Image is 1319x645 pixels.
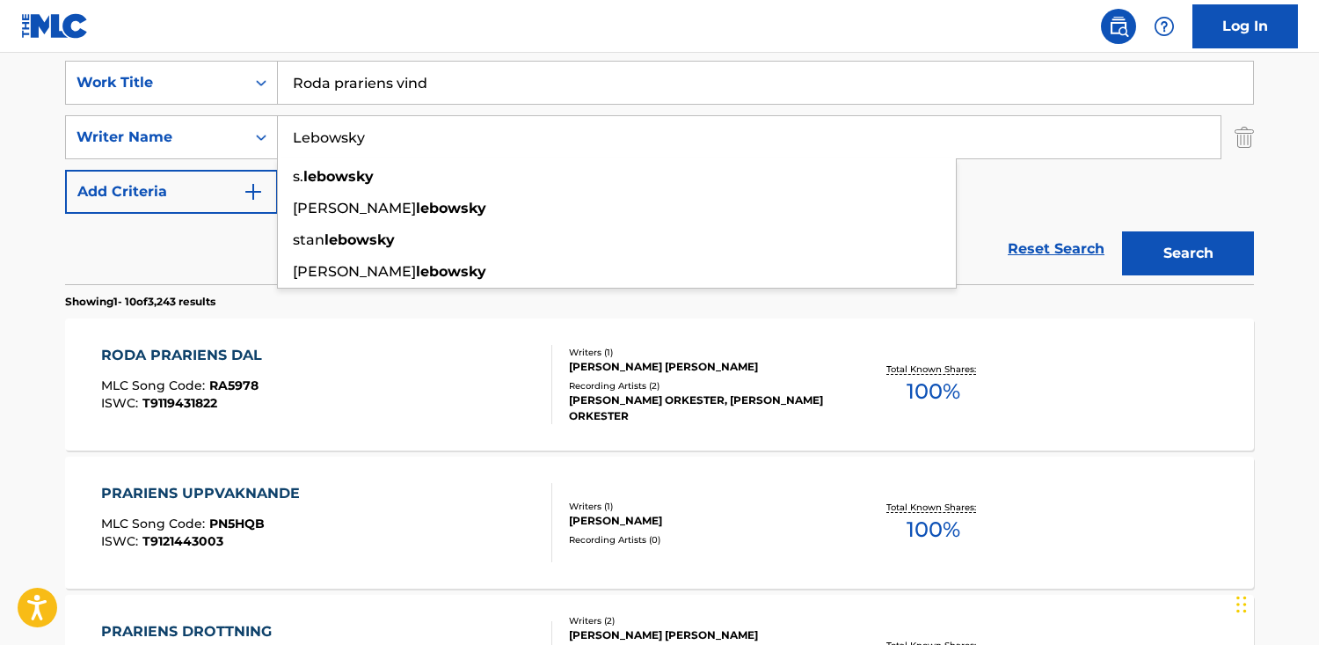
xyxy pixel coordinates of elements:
[77,127,235,148] div: Writer Name
[1235,115,1254,159] img: Delete Criterion
[886,501,980,514] p: Total Known Shares:
[142,395,217,411] span: T9119431822
[293,200,416,216] span: [PERSON_NAME]
[65,61,1254,284] form: Search Form
[569,346,834,359] div: Writers ( 1 )
[101,345,271,366] div: RODA PRARIENS DAL
[999,230,1113,268] a: Reset Search
[101,621,281,642] div: PRARIENS DROTTNING
[101,483,309,504] div: PRARIENS UPPVAKNANDE
[303,168,374,185] strong: lebowsky
[569,513,834,529] div: [PERSON_NAME]
[65,294,215,310] p: Showing 1 - 10 of 3,243 results
[569,500,834,513] div: Writers ( 1 )
[569,614,834,627] div: Writers ( 2 )
[416,263,486,280] strong: lebowsky
[1154,16,1175,37] img: help
[1236,578,1247,631] div: Drag
[101,395,142,411] span: ISWC :
[293,231,324,248] span: stan
[293,168,303,185] span: s.
[101,377,209,393] span: MLC Song Code :
[324,231,395,248] strong: lebowsky
[1147,9,1182,44] div: Help
[209,516,265,531] span: PN5HQB
[1192,4,1298,48] a: Log In
[293,263,416,280] span: [PERSON_NAME]
[1101,9,1136,44] a: Public Search
[65,170,278,214] button: Add Criteria
[65,457,1254,589] a: PRARIENS UPPVAKNANDEMLC Song Code:PN5HQBISWC:T9121443003Writers (1)[PERSON_NAME]Recording Artists...
[569,359,834,375] div: [PERSON_NAME] [PERSON_NAME]
[907,514,960,546] span: 100 %
[569,533,834,546] div: Recording Artists ( 0 )
[101,516,209,531] span: MLC Song Code :
[569,392,834,424] div: [PERSON_NAME] ORKESTER, [PERSON_NAME] ORKESTER
[65,319,1254,451] a: RODA PRARIENS DALMLC Song Code:RA5978ISWC:T9119431822Writers (1)[PERSON_NAME] [PERSON_NAME]Record...
[886,363,980,376] p: Total Known Shares:
[1108,16,1129,37] img: search
[1122,231,1254,275] button: Search
[907,376,960,407] span: 100 %
[21,13,89,39] img: MLC Logo
[416,200,486,216] strong: lebowsky
[1231,561,1319,645] iframe: Chat Widget
[243,181,264,202] img: 9d2ae6d4665cec9f34b9.svg
[209,377,259,393] span: RA5978
[142,533,223,549] span: T9121443003
[101,533,142,549] span: ISWC :
[569,379,834,392] div: Recording Artists ( 2 )
[77,72,235,93] div: Work Title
